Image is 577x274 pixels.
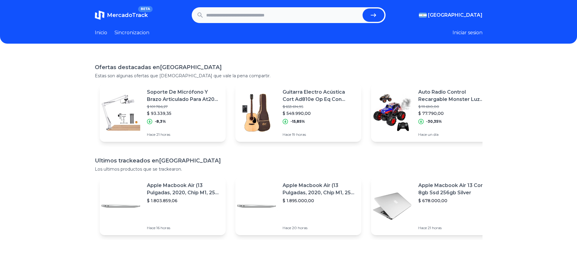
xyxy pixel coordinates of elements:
p: Estas son algunas ofertas que [DEMOGRAPHIC_DATA] que vale la pena compartir. [95,73,482,79]
img: Featured image [235,185,278,227]
a: Inicio [95,29,107,36]
p: $ 77.790,00 [418,110,492,116]
p: Hace 20 horas [283,226,356,230]
p: Hace un día [418,132,492,137]
a: Featured imageGuitarra Electro Acústica Cort Ad810e Op Eq Con Funda.$ 653.614,95$ 549.990,00-15,8... [235,84,361,142]
span: MercadoTrack [107,12,148,18]
img: Argentina [419,13,427,18]
p: $ 678.000,00 [418,198,492,204]
img: Featured image [100,92,142,134]
a: Sincronizacion [114,29,149,36]
p: Guitarra Electro Acústica Cort Ad810e Op Eq Con Funda. [283,89,356,103]
button: [GEOGRAPHIC_DATA] [419,12,482,19]
a: Featured imageApple Macbook Air (13 Pulgadas, 2020, Chip M1, 256 Gb De Ssd, 8 Gb De Ram) - Plata$... [235,177,361,235]
a: MercadoTrackBETA [95,10,148,20]
span: [GEOGRAPHIC_DATA] [428,12,482,19]
p: Apple Macbook Air (13 Pulgadas, 2020, Chip M1, 256 Gb De Ssd, 8 Gb De Ram) - Plata [147,182,221,196]
img: Featured image [371,92,413,134]
p: Hace 19 horas [283,132,356,137]
img: Featured image [235,92,278,134]
p: Hace 21 horas [147,132,221,137]
p: Hace 21 horas [418,226,492,230]
p: $ 111.690,00 [418,104,492,109]
a: Featured imageSoporte De Micrófono Y Brazo Articulado Para At2020 Y At2035$ 101.786,27$ 93.339,35... [100,84,226,142]
p: $ 1.895.000,00 [283,198,356,204]
img: Featured image [100,185,142,227]
a: Featured imageAuto Radio Control Recargable Monster Luz Música Humo 1:16$ 111.690,00$ 77.790,00-3... [371,84,497,142]
h1: Ultimos trackeados en [GEOGRAPHIC_DATA] [95,156,482,165]
img: Featured image [371,185,413,227]
p: -8,3% [155,119,166,124]
p: Los ultimos productos que se trackearon. [95,166,482,172]
p: $ 1.803.859,06 [147,198,221,204]
p: $ 549.990,00 [283,110,356,116]
img: MercadoTrack [95,10,104,20]
p: $ 93.339,35 [147,110,221,116]
p: Soporte De Micrófono Y Brazo Articulado Para At2020 Y At2035 [147,89,221,103]
a: Featured imageApple Macbook Air (13 Pulgadas, 2020, Chip M1, 256 Gb De Ssd, 8 Gb De Ram) - Plata$... [100,177,226,235]
h1: Ofertas destacadas en [GEOGRAPHIC_DATA] [95,63,482,72]
span: BETA [138,6,152,12]
p: -15,85% [290,119,305,124]
p: $ 653.614,95 [283,104,356,109]
a: Featured imageApple Macbook Air 13 Core I5 8gb Ssd 256gb Silver$ 678.000,00Hace 21 horas [371,177,497,235]
button: Iniciar sesion [453,29,482,36]
p: -30,35% [426,119,442,124]
p: Apple Macbook Air 13 Core I5 8gb Ssd 256gb Silver [418,182,492,196]
p: Hace 16 horas [147,226,221,230]
p: $ 101.786,27 [147,104,221,109]
p: Auto Radio Control Recargable Monster Luz Música Humo 1:16 [418,89,492,103]
p: Apple Macbook Air (13 Pulgadas, 2020, Chip M1, 256 Gb De Ssd, 8 Gb De Ram) - Plata [283,182,356,196]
